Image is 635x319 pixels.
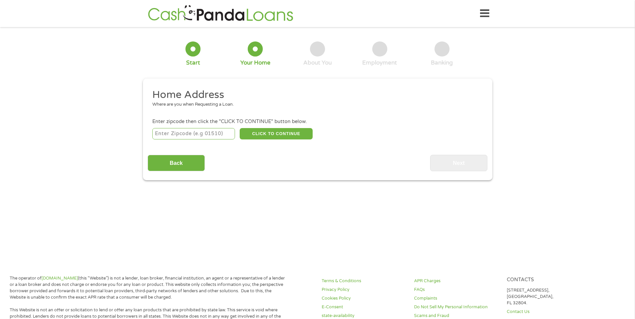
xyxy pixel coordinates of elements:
a: Do Not Sell My Personal Information [414,304,498,310]
a: Contact Us [507,309,591,315]
p: [STREET_ADDRESS], [GEOGRAPHIC_DATA], FL 32804. [507,287,591,306]
a: Scams and Fraud [414,313,498,319]
div: Enter zipcode then click the "CLICK TO CONTINUE" button below. [152,118,482,125]
div: About You [303,59,332,67]
a: state-availability [322,313,406,319]
div: Your Home [240,59,270,67]
a: FAQs [414,287,498,293]
div: Banking [431,59,453,67]
a: E-Consent [322,304,406,310]
img: GetLoanNow Logo [146,4,295,23]
h2: Home Address [152,88,478,102]
h4: Contacts [507,277,591,283]
div: Start [186,59,200,67]
a: Privacy Policy [322,287,406,293]
input: Back [148,155,205,171]
a: APR Charges [414,278,498,284]
a: [DOMAIN_NAME] [42,276,78,281]
p: The operator of (this “Website”) is not a lender, loan broker, financial institution, an agent or... [10,275,288,301]
input: Enter Zipcode (e.g 01510) [152,128,235,139]
a: Cookies Policy [322,295,406,302]
div: Employment [362,59,397,67]
button: CLICK TO CONTINUE [240,128,313,139]
div: Where are you when Requesting a Loan. [152,101,478,108]
a: Terms & Conditions [322,278,406,284]
a: Complaints [414,295,498,302]
input: Next [430,155,487,171]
